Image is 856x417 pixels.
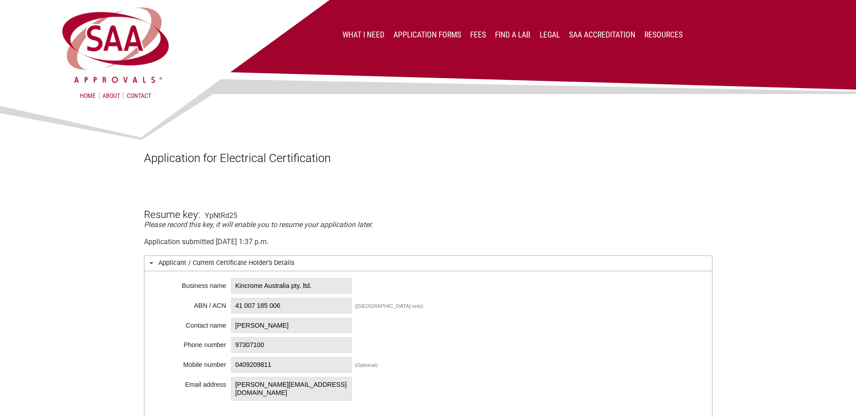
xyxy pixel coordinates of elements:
[144,255,713,271] h3: Applicant / Current Certificate Holder’s Details
[231,337,352,353] span: 97307100
[231,357,352,373] span: 0409209811
[393,30,461,39] a: Application Forms
[99,92,123,99] a: About
[80,92,96,99] a: Home
[158,299,226,308] div: ABN / ACN
[144,237,713,246] div: Application submitted [DATE] 1:37 p.m.
[569,30,635,39] a: SAA Accreditation
[342,30,384,39] a: What I Need
[158,358,226,367] div: Mobile number
[540,30,560,39] a: Legal
[144,220,373,229] em: Please record this key, it will enable you to resume your application later.
[355,362,378,368] div: (Optional)
[231,298,352,314] span: 41 007 185 006
[144,193,200,220] h3: Resume key:
[158,319,226,328] div: Contact name
[205,211,237,220] div: YpNtRd25
[158,279,226,288] div: Business name
[158,338,226,347] div: Phone number
[60,5,171,85] img: SAA Approvals
[355,303,423,309] div: ([GEOGRAPHIC_DATA] only)
[644,30,683,39] a: Resources
[127,92,151,99] a: Contact
[231,278,352,294] span: Kincrome Australia pty. ltd.
[470,30,486,39] a: Fees
[158,378,226,387] div: Email address
[231,377,352,401] span: [PERSON_NAME][EMAIL_ADDRESS][DOMAIN_NAME]
[495,30,531,39] a: Find a lab
[144,151,713,165] h1: Application for Electrical Certification
[231,318,352,334] span: [PERSON_NAME]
